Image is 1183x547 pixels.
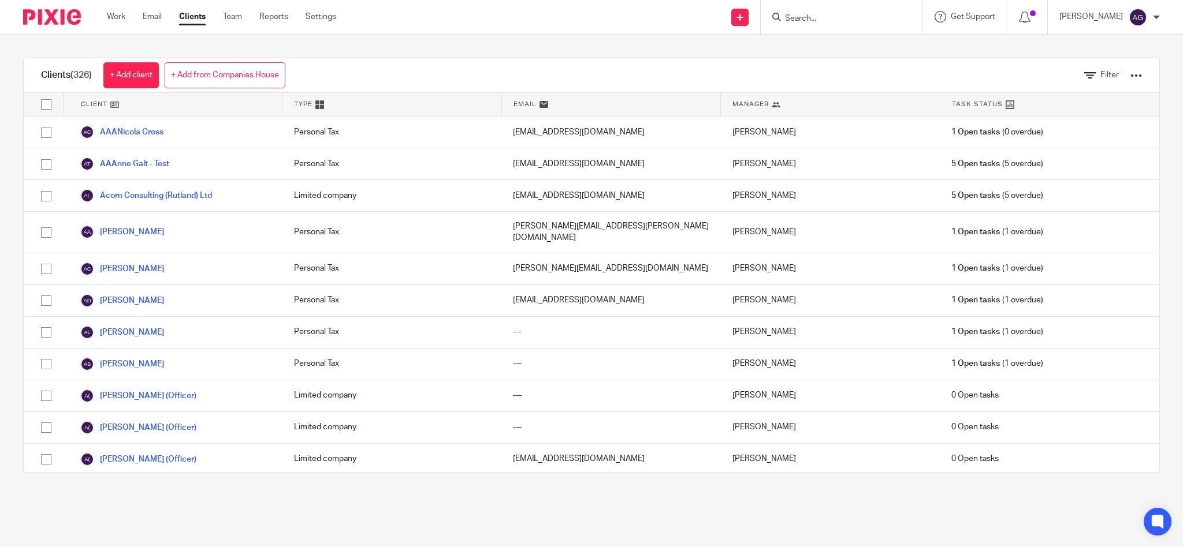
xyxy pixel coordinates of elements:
[80,452,196,466] a: [PERSON_NAME] (Officer)
[103,62,159,88] a: + Add client
[951,126,1043,138] span: (0 overdue)
[732,99,769,109] span: Manager
[951,263,1043,274] span: (1 overdue)
[951,158,1000,170] span: 5 Open tasks
[951,294,1043,306] span: (1 overdue)
[306,11,336,23] a: Settings
[80,225,94,239] img: svg%3E
[80,225,164,239] a: [PERSON_NAME]
[259,11,288,23] a: Reports
[501,380,721,411] div: ---
[501,117,721,148] div: [EMAIL_ADDRESS][DOMAIN_NAME]
[951,453,999,464] span: 0 Open tasks
[784,14,888,24] input: Search
[952,99,1003,109] span: Task Status
[282,148,502,179] div: Personal Tax
[514,99,537,109] span: Email
[282,117,502,148] div: Personal Tax
[501,253,721,284] div: [PERSON_NAME][EMAIL_ADDRESS][DOMAIN_NAME]
[294,99,313,109] span: Type
[951,190,1043,201] span: (5 overdue)
[721,148,940,179] div: [PERSON_NAME]
[80,452,94,466] img: svg%3E
[721,444,940,475] div: [PERSON_NAME]
[70,70,92,80] span: (326)
[80,157,94,171] img: svg%3E
[41,69,92,81] h1: Clients
[80,157,169,171] a: AAAnne Galt - Test
[80,421,196,434] a: [PERSON_NAME] (Officer)
[951,421,999,433] span: 0 Open tasks
[80,421,94,434] img: svg%3E
[80,262,94,276] img: svg%3E
[1059,11,1123,23] p: [PERSON_NAME]
[501,317,721,348] div: ---
[501,285,721,316] div: [EMAIL_ADDRESS][DOMAIN_NAME]
[501,412,721,443] div: ---
[282,380,502,411] div: Limited company
[951,294,1000,306] span: 1 Open tasks
[80,125,94,139] img: svg%3E
[80,125,163,139] a: AAANicola Cross
[81,99,107,109] span: Client
[179,11,206,23] a: Clients
[107,11,125,23] a: Work
[951,326,1000,338] span: 1 Open tasks
[282,317,502,348] div: Personal Tax
[80,389,196,403] a: [PERSON_NAME] (Officer)
[501,349,721,380] div: ---
[282,212,502,253] div: Personal Tax
[501,180,721,211] div: [EMAIL_ADDRESS][DOMAIN_NAME]
[80,389,94,403] img: svg%3E
[23,9,81,25] img: Pixie
[80,189,212,203] a: Acorn Consulting (Rutland) Ltd
[1100,71,1119,79] span: Filter
[951,13,995,21] span: Get Support
[80,325,94,339] img: svg%3E
[80,325,164,339] a: [PERSON_NAME]
[721,285,940,316] div: [PERSON_NAME]
[80,294,164,308] a: [PERSON_NAME]
[165,62,285,88] a: + Add from Companies House
[80,357,94,371] img: svg%3E
[282,444,502,475] div: Limited company
[951,190,1000,201] span: 5 Open tasks
[282,253,502,284] div: Personal Tax
[951,158,1043,170] span: (5 overdue)
[80,262,164,276] a: [PERSON_NAME]
[282,349,502,380] div: Personal Tax
[721,180,940,211] div: [PERSON_NAME]
[80,189,94,203] img: svg%3E
[80,294,94,308] img: svg%3E
[951,358,1043,369] span: (1 overdue)
[951,358,1000,369] span: 1 Open tasks
[501,444,721,475] div: [EMAIL_ADDRESS][DOMAIN_NAME]
[951,226,1000,238] span: 1 Open tasks
[721,253,940,284] div: [PERSON_NAME]
[721,317,940,348] div: [PERSON_NAME]
[1129,8,1147,27] img: svg%3E
[80,357,164,371] a: [PERSON_NAME]
[721,212,940,253] div: [PERSON_NAME]
[951,263,1000,274] span: 1 Open tasks
[143,11,162,23] a: Email
[721,412,940,443] div: [PERSON_NAME]
[35,93,57,115] input: Select all
[951,326,1043,338] span: (1 overdue)
[721,117,940,148] div: [PERSON_NAME]
[951,126,1000,138] span: 1 Open tasks
[501,212,721,253] div: [PERSON_NAME][EMAIL_ADDRESS][PERSON_NAME][DOMAIN_NAME]
[282,180,502,211] div: Limited company
[282,285,502,316] div: Personal Tax
[951,226,1043,238] span: (1 overdue)
[501,148,721,179] div: [EMAIL_ADDRESS][DOMAIN_NAME]
[721,349,940,380] div: [PERSON_NAME]
[223,11,242,23] a: Team
[951,389,999,401] span: 0 Open tasks
[721,380,940,411] div: [PERSON_NAME]
[282,412,502,443] div: Limited company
